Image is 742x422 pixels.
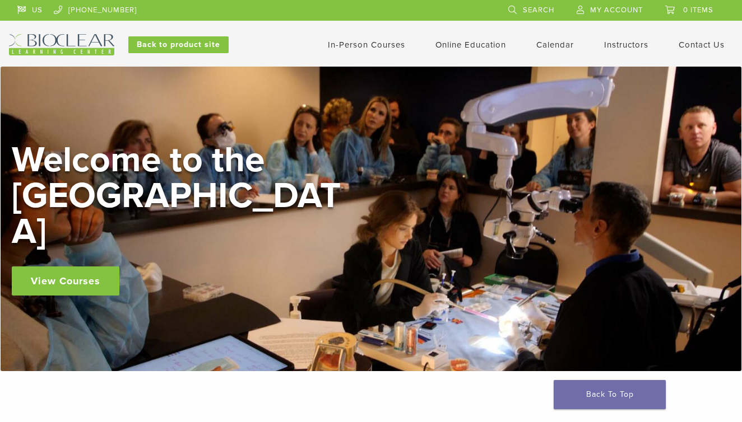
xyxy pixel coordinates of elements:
[683,6,713,15] span: 0 items
[604,40,648,50] a: Instructors
[435,40,506,50] a: Online Education
[128,36,229,53] a: Back to product site
[523,6,554,15] span: Search
[12,266,119,296] a: View Courses
[536,40,574,50] a: Calendar
[590,6,643,15] span: My Account
[554,380,666,409] a: Back To Top
[12,142,348,250] h2: Welcome to the [GEOGRAPHIC_DATA]
[328,40,405,50] a: In-Person Courses
[679,40,725,50] a: Contact Us
[9,34,114,55] img: Bioclear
